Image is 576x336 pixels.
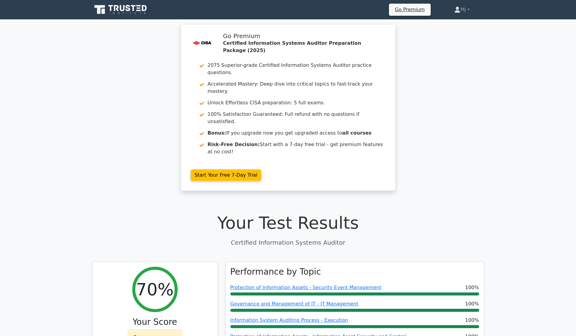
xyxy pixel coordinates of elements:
a: Governance and Management of IT - IT Management [230,301,358,307]
h1: Your Test Results [92,213,484,233]
a: Protection of Information Assets - Security Event Management [230,285,381,290]
span: 100% [465,284,479,291]
a: Information System Auditing Process - Execution [230,317,348,323]
a: Mj [440,4,484,16]
span: 100% [465,300,479,308]
h3: Performance by Topic [230,267,321,277]
a: Start Your Free 7-Day Trial [191,169,262,181]
h3: Your Score [97,317,213,327]
p: Certified Information Systems Auditor [92,238,484,247]
span: 100% [465,317,479,324]
h2: 70% [136,279,173,299]
a: Go Premium [391,5,428,14]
